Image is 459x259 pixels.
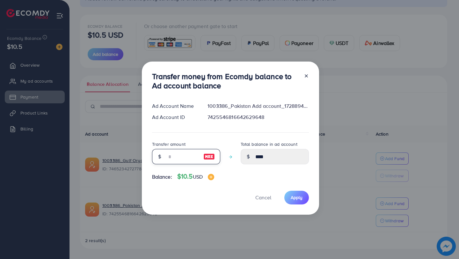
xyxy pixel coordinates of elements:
[241,141,297,147] label: Total balance in ad account
[147,102,203,110] div: Ad Account Name
[208,174,214,180] img: image
[202,114,314,121] div: 7425546816642629648
[202,102,314,110] div: 1003386_Pakistan Add account_1728894866261
[255,194,271,201] span: Cancel
[291,194,302,201] span: Apply
[203,153,215,160] img: image
[177,173,214,181] h4: $10.5
[152,173,172,181] span: Balance:
[247,191,279,204] button: Cancel
[152,141,186,147] label: Transfer amount
[147,114,203,121] div: Ad Account ID
[193,173,203,180] span: USD
[152,72,299,90] h3: Transfer money from Ecomdy balance to Ad account balance
[284,191,309,204] button: Apply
